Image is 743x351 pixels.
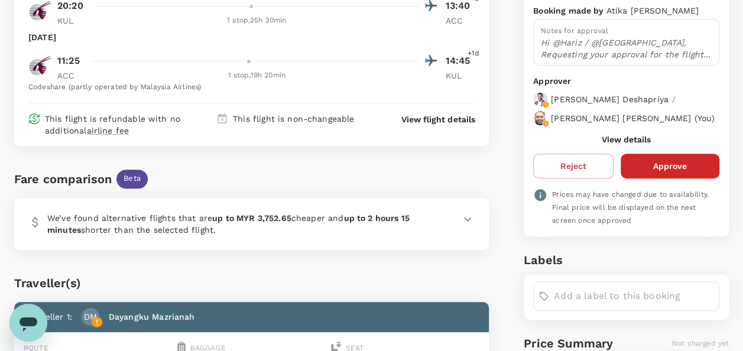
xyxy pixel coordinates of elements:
[28,311,72,323] p: Traveller 1 :
[524,251,729,269] h6: Labels
[57,15,87,27] p: KUL
[94,70,419,82] div: 1 stop , 19h 20min
[233,113,354,125] p: This flight is non-changeable
[212,213,291,223] b: up to MYR 3,752.65
[9,304,47,342] iframe: Button to launch messaging window
[551,112,715,124] p: [PERSON_NAME] [PERSON_NAME] ( You )
[606,5,699,17] p: Atika [PERSON_NAME]
[621,154,719,178] button: Approve
[28,82,475,93] div: Codeshare (partly operated by Malaysia Airlines)
[533,5,606,17] p: Booking made by
[57,54,80,68] p: 11:25
[533,75,719,87] p: Approver
[14,170,112,188] div: Fare comparison
[47,213,410,235] b: up to 2 hours 15 minutes
[109,311,195,323] p: Dayangku Mazrianah
[468,48,479,60] span: +1d
[28,31,56,43] p: [DATE]
[116,173,148,184] span: Beta
[45,113,212,136] p: This flight is refundable with no additional
[445,15,475,27] p: ACC
[87,126,129,135] span: airline fee
[57,70,87,82] p: ACC
[602,135,651,144] button: View details
[445,54,475,68] p: 14:45
[533,154,614,178] button: Reject
[14,274,489,292] div: Traveller(s)
[401,113,475,125] button: View flight details
[47,212,433,236] p: We’ve found alternative flights that are cheaper and shorter than the selected flight.
[445,70,475,82] p: KUL
[554,287,714,305] input: Add a label to this booking
[94,15,419,27] div: 1 stop , 25h 20min
[541,37,712,60] p: Hi @Hariz / @[GEOGRAPHIC_DATA], Requesting your approval for the flight below: PRJ NO : 882196 (I...
[28,54,52,77] img: QR
[84,311,97,323] p: DM
[672,93,676,105] p: /
[552,190,709,225] span: Prices may have changed due to availability. Final price will be displayed on the next screen onc...
[533,92,547,106] img: avatar-67a5bcb800f47.png
[541,27,608,35] span: Notes for approval
[551,93,669,105] p: [PERSON_NAME] Deshapriya
[533,111,547,125] img: avatar-67b4218f54620.jpeg
[672,339,729,347] span: Not charged yet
